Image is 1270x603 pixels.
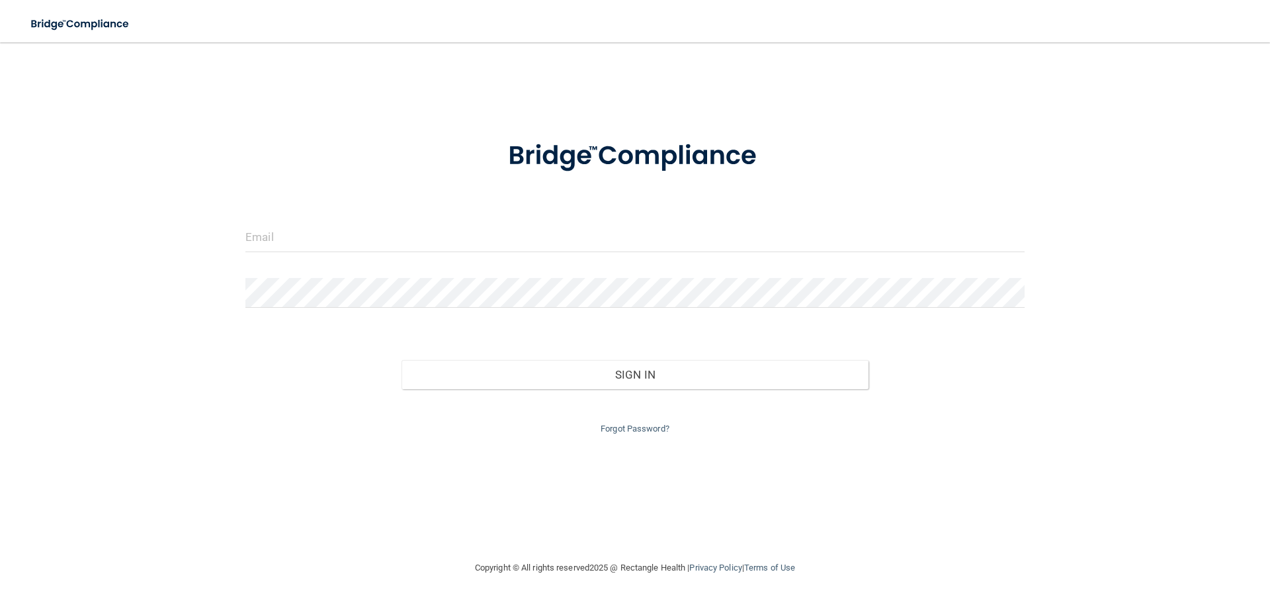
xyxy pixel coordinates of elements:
[394,547,876,589] div: Copyright © All rights reserved 2025 @ Rectangle Health | |
[20,11,142,38] img: bridge_compliance_login_screen.278c3ca4.svg
[601,424,669,434] a: Forgot Password?
[402,360,869,389] button: Sign In
[245,222,1025,252] input: Email
[744,563,795,573] a: Terms of Use
[481,122,789,191] img: bridge_compliance_login_screen.278c3ca4.svg
[689,563,741,573] a: Privacy Policy
[1041,509,1254,562] iframe: Drift Widget Chat Controller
